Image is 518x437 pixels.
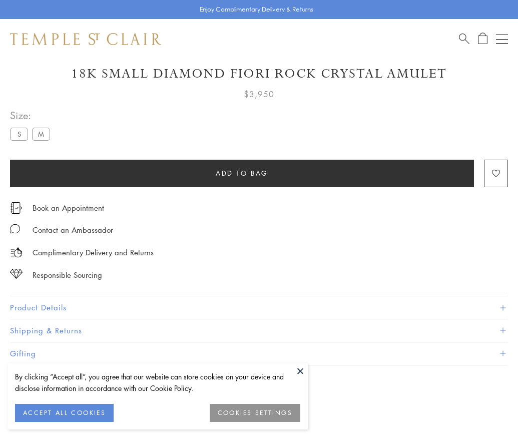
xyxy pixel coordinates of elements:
[10,33,161,45] img: Temple St. Clair
[10,128,28,140] label: S
[33,246,154,259] p: Complimentary Delivery and Returns
[496,33,508,45] button: Open navigation
[15,371,300,394] div: By clicking “Accept all”, you agree that our website can store cookies on your device and disclos...
[10,65,508,83] h1: 18K Small Diamond Fiori Rock Crystal Amulet
[10,246,23,259] img: icon_delivery.svg
[15,404,114,422] button: ACCEPT ALL COOKIES
[10,160,474,187] button: Add to bag
[33,269,102,281] div: Responsible Sourcing
[478,33,487,45] a: Open Shopping Bag
[10,224,20,234] img: MessageIcon-01_2.svg
[33,202,104,213] a: Book an Appointment
[33,224,113,236] div: Contact an Ambassador
[459,33,469,45] a: Search
[200,5,313,15] p: Enjoy Complimentary Delivery & Returns
[10,202,22,214] img: icon_appointment.svg
[244,88,274,101] span: $3,950
[10,296,508,319] button: Product Details
[210,404,300,422] button: COOKIES SETTINGS
[10,319,508,342] button: Shipping & Returns
[10,107,54,124] span: Size:
[32,128,50,140] label: M
[10,342,508,365] button: Gifting
[10,269,23,279] img: icon_sourcing.svg
[216,168,268,179] span: Add to bag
